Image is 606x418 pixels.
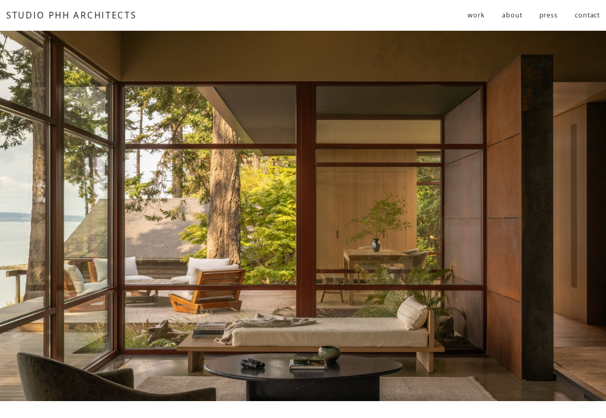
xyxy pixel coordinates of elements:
[539,7,558,24] a: press
[468,7,485,23] span: work
[502,7,522,24] a: about
[468,7,485,24] a: folder dropdown
[6,9,137,21] a: STUDIO PHH ARCHITECTS
[575,7,600,24] a: contact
